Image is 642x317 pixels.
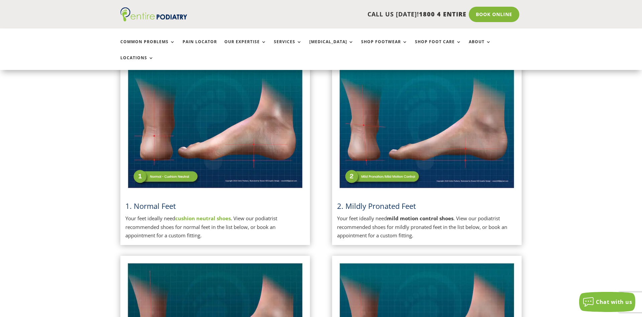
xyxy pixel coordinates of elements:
[337,201,416,211] span: 2. Mildly Pronated Feet
[337,64,517,191] img: Mildly Pronated Feet - View Podiatrist Recommended Mild Motion Control Shoes
[120,16,187,23] a: Entire Podiatry
[579,292,635,312] button: Chat with us
[361,39,408,54] a: Shop Footwear
[183,39,217,54] a: Pain Locator
[125,201,176,211] a: 1. Normal Feet
[596,298,632,306] span: Chat with us
[469,39,491,54] a: About
[125,64,305,191] img: Normal Feet - View Podiatrist Recommended Cushion Neutral Shoes
[120,39,175,54] a: Common Problems
[337,214,517,240] p: Your feet ideally need . View our podiatrist recommended shoes for mildly pronated feet in the li...
[175,215,231,222] a: cushion neutral shoes
[120,7,187,21] img: logo (1)
[469,7,519,22] a: Book Online
[415,39,461,54] a: Shop Foot Care
[125,214,305,240] p: Your feet ideally need . View our podiatrist recommended shoes for normal feet in the list below,...
[387,215,453,222] strong: mild motion control shoes
[419,10,466,18] span: 1800 4 ENTIRE
[120,56,154,70] a: Locations
[224,39,266,54] a: Our Expertise
[274,39,302,54] a: Services
[213,10,466,19] p: CALL US [DATE]!
[309,39,354,54] a: [MEDICAL_DATA]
